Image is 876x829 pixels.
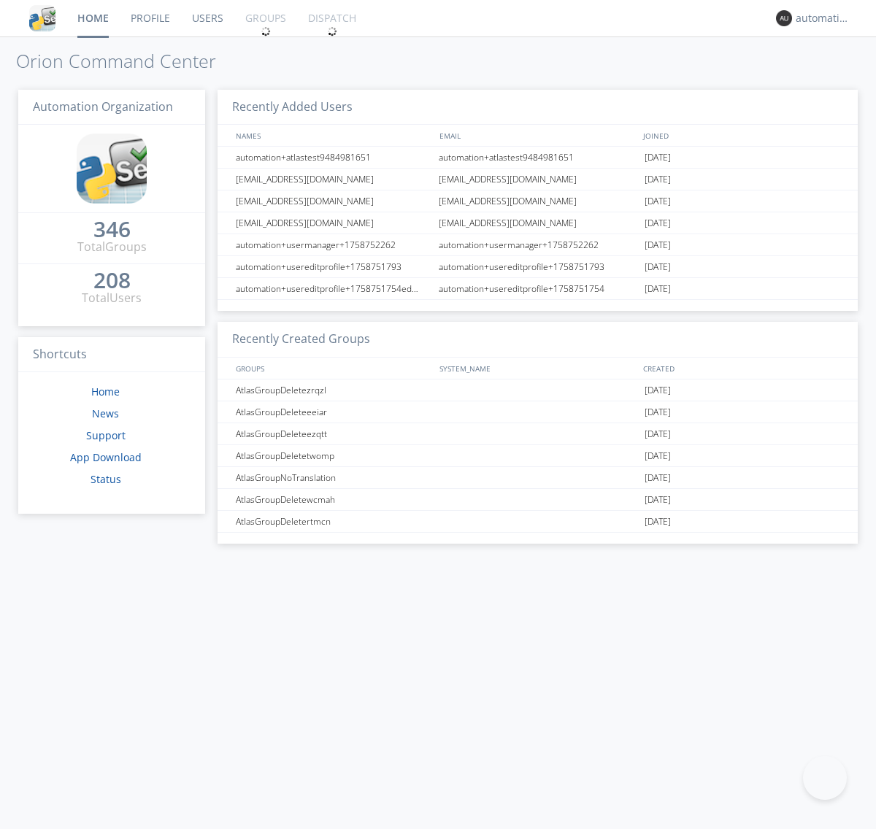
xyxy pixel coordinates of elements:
img: spin.svg [327,26,337,36]
a: [EMAIL_ADDRESS][DOMAIN_NAME][EMAIL_ADDRESS][DOMAIN_NAME][DATE] [218,212,858,234]
img: cddb5a64eb264b2086981ab96f4c1ba7 [29,5,55,31]
span: [DATE] [645,489,671,511]
a: App Download [70,450,142,464]
a: AtlasGroupDeletezrqzl[DATE] [218,379,858,401]
a: AtlasGroupDeleteeeiar[DATE] [218,401,858,423]
img: cddb5a64eb264b2086981ab96f4c1ba7 [77,134,147,204]
span: [DATE] [645,147,671,169]
h3: Recently Added Users [218,90,858,126]
div: EMAIL [436,125,639,146]
a: Home [91,385,120,398]
a: AtlasGroupDeletertmcn[DATE] [218,511,858,533]
img: 373638.png [776,10,792,26]
div: Total Groups [77,239,147,255]
div: SYSTEM_NAME [436,358,639,379]
img: spin.svg [261,26,271,36]
a: 346 [93,222,131,239]
h3: Shortcuts [18,337,205,373]
a: AtlasGroupDeletetwomp[DATE] [218,445,858,467]
div: JOINED [639,125,844,146]
a: Status [91,472,121,486]
a: automation+usermanager+1758752262automation+usermanager+1758752262[DATE] [218,234,858,256]
div: AtlasGroupNoTranslation [232,467,434,488]
div: [EMAIL_ADDRESS][DOMAIN_NAME] [232,190,434,212]
h3: Recently Created Groups [218,322,858,358]
div: automation+usereditprofile+1758751754editedautomation+usereditprofile+1758751754 [232,278,434,299]
span: [DATE] [645,169,671,190]
div: CREATED [639,358,844,379]
a: [EMAIL_ADDRESS][DOMAIN_NAME][EMAIL_ADDRESS][DOMAIN_NAME][DATE] [218,190,858,212]
span: [DATE] [645,423,671,445]
div: automation+usereditprofile+1758751754 [435,278,641,299]
div: AtlasGroupDeletertmcn [232,511,434,532]
a: [EMAIL_ADDRESS][DOMAIN_NAME][EMAIL_ADDRESS][DOMAIN_NAME][DATE] [218,169,858,190]
div: [EMAIL_ADDRESS][DOMAIN_NAME] [435,169,641,190]
a: AtlasGroupDeleteezqtt[DATE] [218,423,858,445]
a: Support [86,428,126,442]
div: GROUPS [232,358,432,379]
a: News [92,406,119,420]
span: [DATE] [645,190,671,212]
iframe: Toggle Customer Support [803,756,847,800]
a: automation+atlastest9484981651automation+atlastest9484981651[DATE] [218,147,858,169]
span: [DATE] [645,511,671,533]
span: [DATE] [645,234,671,256]
div: automation+usereditprofile+1758751793 [232,256,434,277]
a: 208 [93,273,131,290]
div: 208 [93,273,131,288]
div: automation+usermanager+1758752262 [232,234,434,255]
a: automation+usereditprofile+1758751754editedautomation+usereditprofile+1758751754automation+usered... [218,278,858,300]
div: Total Users [82,290,142,306]
span: [DATE] [645,256,671,278]
span: [DATE] [645,445,671,467]
div: automation+usereditprofile+1758751793 [435,256,641,277]
a: automation+usereditprofile+1758751793automation+usereditprofile+1758751793[DATE] [218,256,858,278]
div: NAMES [232,125,432,146]
div: automation+atlastest9484981651 [435,147,641,168]
span: [DATE] [645,467,671,489]
div: [EMAIL_ADDRESS][DOMAIN_NAME] [232,169,434,190]
span: [DATE] [645,401,671,423]
div: AtlasGroupDeletewcmah [232,489,434,510]
div: 346 [93,222,131,236]
span: [DATE] [645,379,671,401]
span: Automation Organization [33,99,173,115]
div: AtlasGroupDeleteezqtt [232,423,434,444]
div: [EMAIL_ADDRESS][DOMAIN_NAME] [232,212,434,234]
div: [EMAIL_ADDRESS][DOMAIN_NAME] [435,190,641,212]
span: [DATE] [645,278,671,300]
div: AtlasGroupDeletezrqzl [232,379,434,401]
span: [DATE] [645,212,671,234]
div: AtlasGroupDeleteeeiar [232,401,434,423]
div: AtlasGroupDeletetwomp [232,445,434,466]
a: AtlasGroupNoTranslation[DATE] [218,467,858,489]
div: automation+atlas0019 [796,11,850,26]
div: [EMAIL_ADDRESS][DOMAIN_NAME] [435,212,641,234]
a: AtlasGroupDeletewcmah[DATE] [218,489,858,511]
div: automation+usermanager+1758752262 [435,234,641,255]
div: automation+atlastest9484981651 [232,147,434,168]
